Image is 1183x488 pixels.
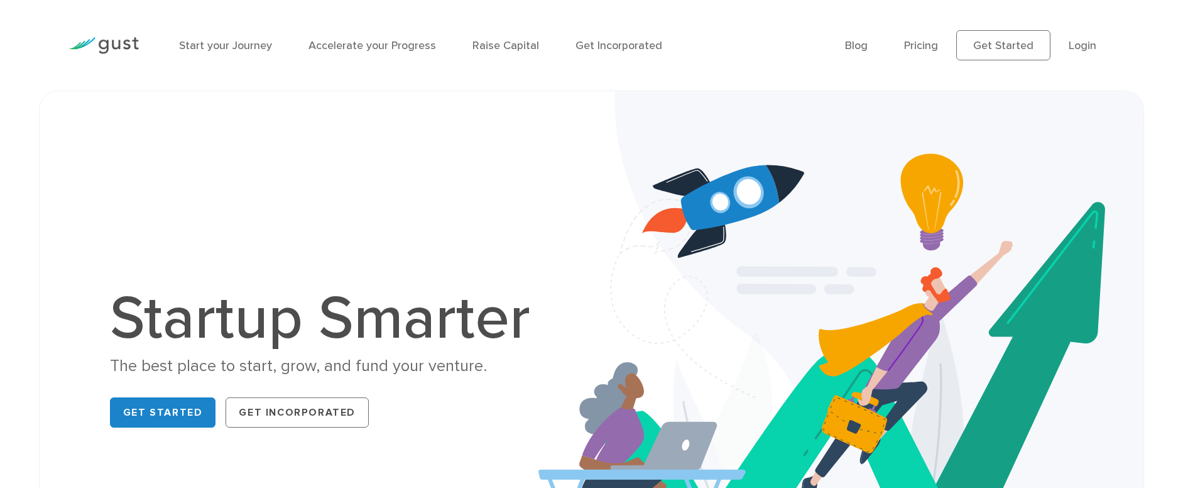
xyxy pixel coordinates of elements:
a: Raise Capital [472,39,539,52]
a: Get Incorporated [226,397,369,428]
h1: Startup Smarter [110,289,543,349]
a: Login [1069,39,1096,52]
img: Gust Logo [68,37,139,54]
a: Start your Journey [179,39,272,52]
a: Accelerate your Progress [308,39,436,52]
a: Get Started [956,30,1050,60]
div: The best place to start, grow, and fund your venture. [110,355,543,377]
a: Blog [845,39,868,52]
a: Get Started [110,397,216,428]
a: Get Incorporated [575,39,662,52]
a: Pricing [904,39,938,52]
